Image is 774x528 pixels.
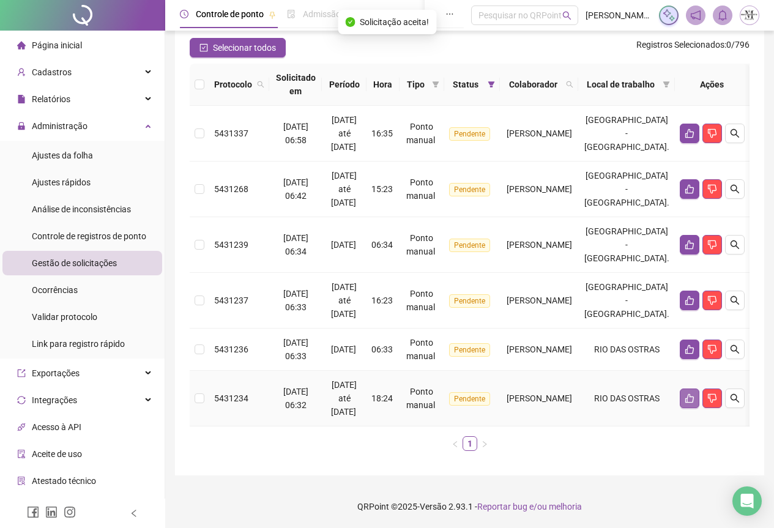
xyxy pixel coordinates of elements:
[707,128,717,138] span: dislike
[685,128,694,138] span: like
[283,177,308,201] span: [DATE] 06:42
[730,296,740,305] span: search
[32,476,96,486] span: Atestado técnico
[707,296,717,305] span: dislike
[32,422,81,432] span: Acesso à API
[680,78,745,91] div: Ações
[507,240,572,250] span: [PERSON_NAME]
[449,239,490,252] span: Pendente
[214,128,248,138] span: 5431337
[406,289,435,312] span: Ponto manual
[449,294,490,308] span: Pendente
[17,122,26,130] span: lock
[485,75,497,94] span: filter
[636,40,724,50] span: Registros Selecionados
[331,115,357,152] span: [DATE] até [DATE]
[32,177,91,187] span: Ajustes rápidos
[331,344,356,354] span: [DATE]
[507,184,572,194] span: [PERSON_NAME]
[32,231,146,241] span: Controle de registros de ponto
[449,343,490,357] span: Pendente
[636,38,750,58] span: : 0 / 796
[331,171,357,207] span: [DATE] até [DATE]
[331,380,357,417] span: [DATE] até [DATE]
[331,282,357,319] span: [DATE] até [DATE]
[420,502,447,511] span: Versão
[283,338,308,361] span: [DATE] 06:33
[717,10,728,21] span: bell
[213,41,276,54] span: Selecionar todos
[406,122,435,145] span: Ponto manual
[371,344,393,354] span: 06:33
[303,9,366,19] span: Admissão digital
[257,81,264,88] span: search
[17,423,26,431] span: api
[32,339,125,349] span: Link para registro rápido
[562,11,571,20] span: search
[406,177,435,201] span: Ponto manual
[283,387,308,410] span: [DATE] 06:32
[432,81,439,88] span: filter
[17,450,26,458] span: audit
[578,162,675,217] td: [GEOGRAPHIC_DATA] - [GEOGRAPHIC_DATA].
[406,233,435,256] span: Ponto manual
[17,68,26,76] span: user-add
[269,64,322,106] th: Solicitado em
[360,15,429,29] span: Solicitação aceita!
[707,344,717,354] span: dislike
[566,81,573,88] span: search
[507,128,572,138] span: [PERSON_NAME]
[371,296,393,305] span: 16:23
[660,75,672,94] span: filter
[32,67,72,77] span: Cadastros
[449,183,490,196] span: Pendente
[448,436,463,451] button: left
[199,43,208,52] span: check-square
[269,11,276,18] span: pushpin
[17,396,26,404] span: sync
[367,64,400,106] th: Hora
[578,273,675,329] td: [GEOGRAPHIC_DATA] - [GEOGRAPHIC_DATA].
[214,393,248,403] span: 5431234
[477,436,492,451] li: Próxima página
[255,75,267,94] span: search
[452,441,459,448] span: left
[481,441,488,448] span: right
[165,485,774,528] footer: QRPoint © 2025 - 2.93.1 -
[214,184,248,194] span: 5431268
[685,240,694,250] span: like
[130,509,138,518] span: left
[32,449,82,459] span: Aceite de uso
[730,184,740,194] span: search
[663,81,670,88] span: filter
[685,184,694,194] span: like
[507,344,572,354] span: [PERSON_NAME]
[345,17,355,27] span: check-circle
[404,78,427,91] span: Tipo
[578,329,675,371] td: RIO DAS OSTRAS
[685,344,694,354] span: like
[507,296,572,305] span: [PERSON_NAME]
[730,344,740,354] span: search
[406,338,435,361] span: Ponto manual
[449,78,483,91] span: Status
[17,477,26,485] span: solution
[463,436,477,451] li: 1
[463,437,477,450] a: 1
[45,506,58,518] span: linkedin
[707,393,717,403] span: dislike
[287,10,296,18] span: file-done
[662,9,675,22] img: sparkle-icon.fc2bf0ac1784a2077858766a79e2daf3.svg
[32,368,80,378] span: Exportações
[27,506,39,518] span: facebook
[732,486,762,516] div: Open Intercom Messenger
[578,217,675,273] td: [GEOGRAPHIC_DATA] - [GEOGRAPHIC_DATA].
[578,106,675,162] td: [GEOGRAPHIC_DATA] - [GEOGRAPHIC_DATA].
[730,393,740,403] span: search
[64,506,76,518] span: instagram
[196,9,264,19] span: Controle de ponto
[578,371,675,426] td: RIO DAS OSTRAS
[180,10,188,18] span: clock-circle
[583,78,658,91] span: Local de trabalho
[214,240,248,250] span: 5431239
